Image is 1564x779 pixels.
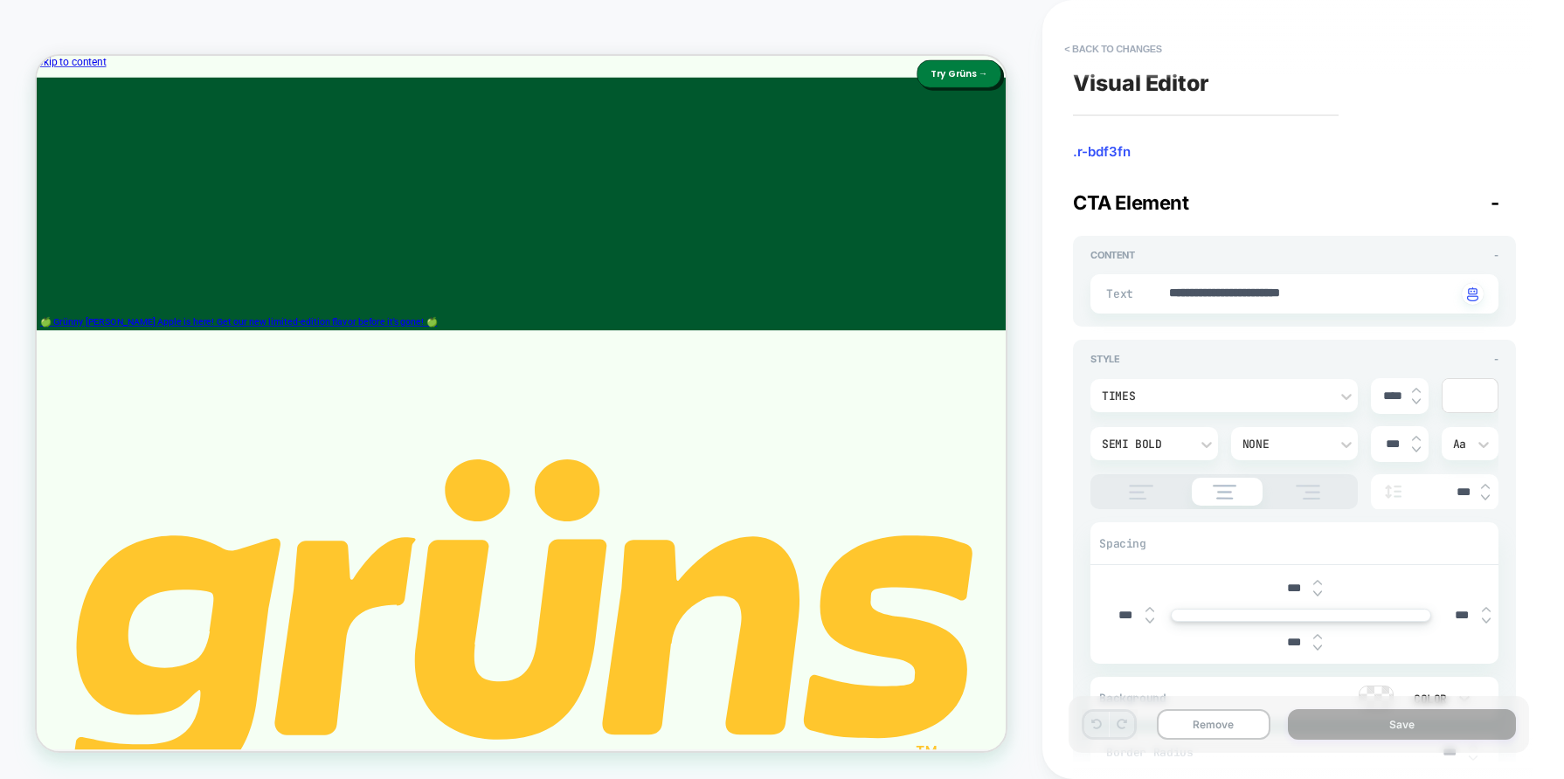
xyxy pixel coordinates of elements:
span: - [1491,191,1499,214]
img: down [1412,398,1421,405]
button: Save [1288,709,1516,740]
div: Times [1102,389,1329,403]
div: Color [1410,692,1447,707]
img: edit with ai [1467,287,1478,301]
img: down [1482,617,1491,624]
div: None [1242,437,1330,452]
img: align text right [1286,485,1330,500]
img: down [1313,590,1322,597]
div: Aa [1453,437,1487,452]
img: up [1481,483,1490,490]
img: up [1145,606,1154,613]
span: Content [1090,249,1134,261]
button: < Back to changes [1055,35,1171,63]
img: down [1313,645,1322,651]
img: down [1145,617,1154,624]
img: up [1313,579,1322,586]
img: up [1313,633,1322,640]
span: - [1494,249,1498,261]
img: up [1412,435,1421,442]
img: line height [1380,485,1406,499]
span: Background [1099,691,1197,706]
span: CTA Element [1073,191,1188,214]
button: Try Grüns → [1173,5,1286,43]
div: Semi Bold [1102,437,1189,452]
img: up [1412,387,1421,394]
span: 🍏 Grünny [PERSON_NAME] Apple is here! Get our new limited-edition flavor before it's gone! 🍏 [4,348,534,362]
span: .r-bdf3fn [1073,143,1516,161]
img: down [1481,494,1490,501]
span: Style [1090,353,1119,365]
span: Text [1106,286,1128,301]
img: down [1412,446,1421,453]
img: down [1469,755,1477,762]
span: - [1494,353,1498,365]
img: align text left [1119,485,1163,500]
button: Remove [1157,709,1270,740]
img: up [1482,606,1491,613]
span: Visual Editor [1073,70,1209,96]
img: align text center [1203,485,1245,500]
span: Spacing [1099,536,1145,551]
